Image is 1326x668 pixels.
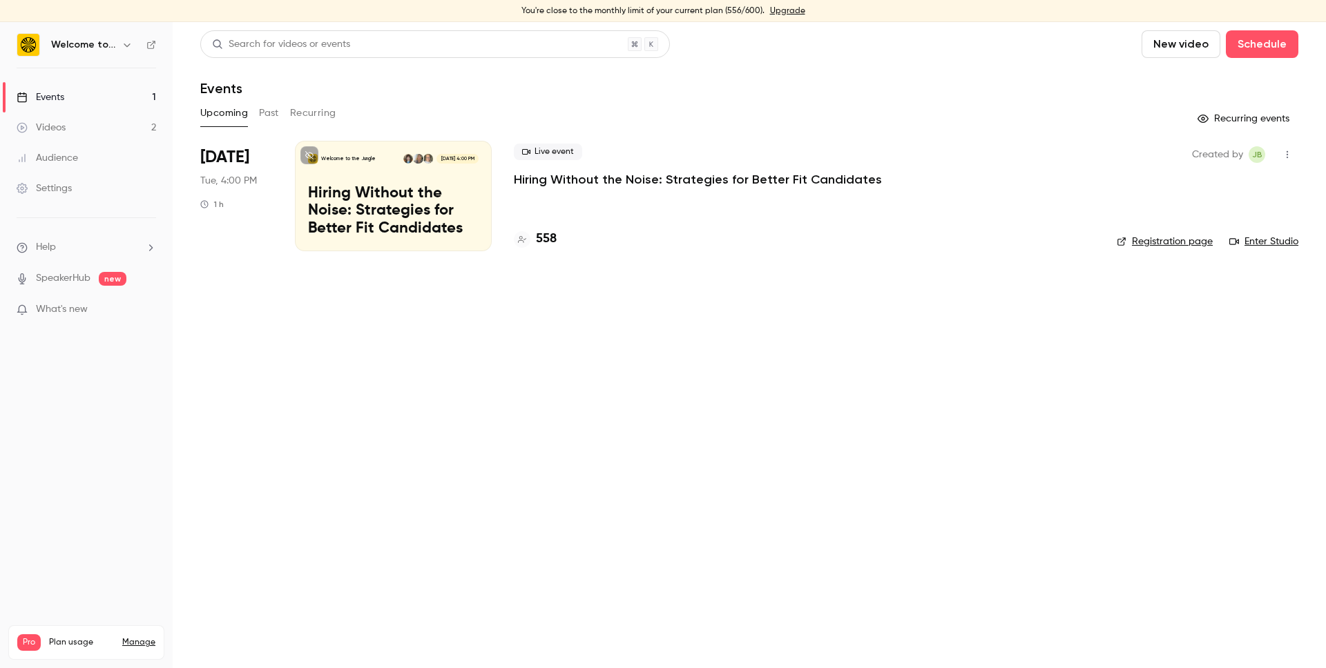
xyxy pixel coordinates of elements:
li: help-dropdown-opener [17,240,156,255]
p: Welcome to the Jungle [321,155,376,162]
div: 1 h [200,199,224,210]
a: Manage [122,637,155,648]
div: Events [17,90,64,104]
button: Past [259,102,279,124]
a: Registration page [1117,235,1213,248]
div: Videos [17,121,66,135]
span: Josie Braithwaite [1249,146,1265,163]
a: SpeakerHub [36,271,90,286]
button: Upcoming [200,102,248,124]
div: Search for videos or events [212,37,350,52]
span: new [99,272,126,286]
h4: 558 [536,230,557,248]
span: Plan usage [49,637,114,648]
a: Hiring Without the Noise: Strategies for Better Fit CandidatesWelcome to the JungleCat SymonsLucy... [295,141,492,251]
button: Schedule [1226,30,1298,58]
p: Hiring Without the Noise: Strategies for Better Fit Candidates [308,185,479,238]
a: 558 [514,230,557,248]
a: Hiring Without the Noise: Strategies for Better Fit Candidates [514,171,882,188]
img: Welcome to the Jungle [17,34,39,56]
span: Pro [17,634,41,651]
span: [DATE] [200,146,249,168]
span: Live event [514,144,582,160]
img: Cat Symons [423,154,433,164]
span: JB [1252,146,1262,163]
a: Enter Studio [1229,235,1298,248]
span: [DATE] 4:00 PM [436,154,478,164]
span: What's new [36,302,88,317]
div: Sep 30 Tue, 4:00 PM (Europe/London) [200,141,273,251]
iframe: Noticeable Trigger [140,304,156,316]
div: Settings [17,181,72,195]
span: Tue, 4:00 PM [200,174,257,188]
a: Upgrade [770,6,805,17]
img: Lucy Szypula [413,154,423,164]
button: Recurring [290,102,336,124]
h1: Events [200,80,242,97]
button: New video [1142,30,1220,58]
div: Audience [17,151,78,165]
button: Recurring events [1191,108,1298,130]
span: Created by [1192,146,1243,163]
img: Alysia Wanczyk [403,154,413,164]
span: Help [36,240,56,255]
h6: Welcome to the Jungle [51,38,116,52]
